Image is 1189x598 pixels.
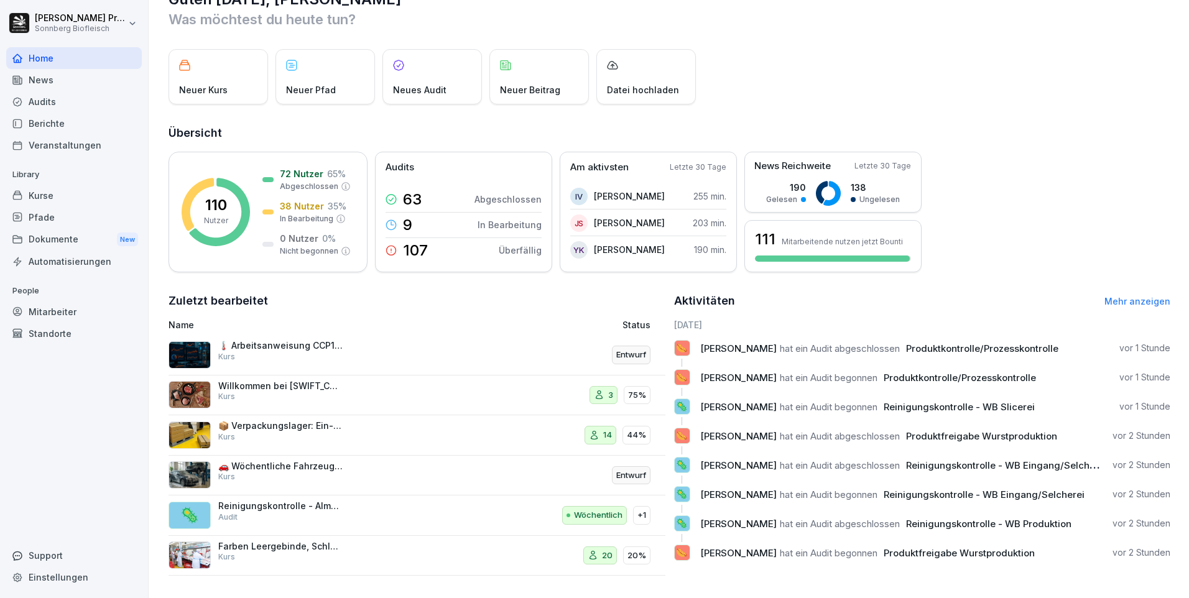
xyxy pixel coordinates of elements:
p: vor 1 Stunde [1119,342,1170,354]
a: Veranstaltungen [6,134,142,156]
a: Willkommen bei [SWIFT_CODE] BiofleischKurs375% [169,375,665,416]
p: Am aktivsten [570,160,629,175]
a: Einstellungen [6,566,142,588]
p: Ungelesen [859,194,900,205]
p: vor 1 Stunde [1119,371,1170,384]
p: 38 Nutzer [280,200,324,213]
p: People [6,281,142,301]
p: vor 2 Stunden [1113,546,1170,559]
p: Letzte 30 Tage [670,162,726,173]
p: +1 [637,509,646,522]
a: 🦠Reinigungskontrolle - Almstraße, Schlachtung/ZerlegungAuditWöchentlich+1 [169,495,665,536]
p: Mitarbeitende nutzen jetzt Bounti [782,237,903,246]
p: Neuer Pfad [286,83,336,96]
a: Mehr anzeigen [1104,296,1170,306]
a: Kurse [6,185,142,206]
a: DokumenteNew [6,228,142,251]
p: Status [622,318,650,331]
p: Reinigungskontrolle - Almstraße, Schlachtung/Zerlegung [218,500,343,512]
span: [PERSON_NAME] [700,547,777,559]
p: 🌭 [676,544,688,561]
p: Kurs [218,431,235,443]
h6: [DATE] [674,318,1171,331]
p: Kurs [218,471,235,482]
p: [PERSON_NAME] [594,190,665,203]
div: Audits [6,91,142,113]
p: Sonnberg Biofleisch [35,24,126,33]
p: Abgeschlossen [474,193,542,206]
p: 0 % [322,232,336,245]
p: 🦠 [676,515,688,532]
span: Reinigungskontrolle - WB Eingang/Selcherei [906,459,1107,471]
p: 35 % [328,200,346,213]
p: 🦠 [676,485,688,503]
a: 🚗 Wöchentliche Fahrzeugreinigung und -kontrolleKursEntwurf [169,456,665,496]
p: 🌭 [676,427,688,444]
span: [PERSON_NAME] [700,430,777,442]
span: [PERSON_NAME] [700,343,777,354]
div: YK [570,241,588,259]
p: Nutzer [204,215,228,226]
p: Nicht begonnen [280,246,338,257]
p: Kurs [218,351,235,362]
p: 🌭 [676,339,688,357]
p: Wöchentlich [574,509,622,522]
p: Neuer Beitrag [500,83,560,96]
a: 📦 Verpackungslager: Ein- und AuslagernKurs1444% [169,415,665,456]
span: hat ein Audit abgeschlossen [780,343,900,354]
div: Dokumente [6,228,142,251]
p: 14 [603,429,612,441]
span: hat ein Audit abgeschlossen [780,459,900,471]
div: New [117,232,138,247]
p: 9 [403,218,412,232]
p: [PERSON_NAME] [594,216,665,229]
p: Letzte 30 Tage [854,160,911,172]
p: [PERSON_NAME] Preßlauer [35,13,126,24]
span: hat ein Audit abgeschlossen [780,518,900,530]
div: JS [570,214,588,232]
p: 65 % [327,167,346,180]
p: 203 min. [693,216,726,229]
a: 🌡️ Arbeitsanweisung CCP1-DurcherhitzenKursEntwurf [169,335,665,375]
p: Name [169,318,479,331]
span: Produktkontrolle/Prozesskontrolle [884,372,1036,384]
p: 20 [602,550,613,562]
p: 🌡️ Arbeitsanweisung CCP1-Durcherhitzen [218,340,343,351]
h2: Übersicht [169,124,1170,142]
span: hat ein Audit begonnen [780,401,877,413]
h2: Zuletzt bearbeitet [169,292,665,310]
div: Mitarbeiter [6,301,142,323]
p: [PERSON_NAME] [594,243,665,256]
span: [PERSON_NAME] [700,372,777,384]
div: News [6,69,142,91]
a: Berichte [6,113,142,134]
span: [PERSON_NAME] [700,459,777,471]
p: 🦠 [676,398,688,415]
p: 138 [851,181,900,194]
a: Standorte [6,323,142,344]
p: 0 Nutzer [280,232,318,245]
p: 190 min. [694,243,726,256]
a: Pfade [6,206,142,228]
p: Entwurf [616,349,646,361]
p: Audits [386,160,414,175]
a: Home [6,47,142,69]
p: 190 [766,181,806,194]
p: vor 2 Stunden [1113,517,1170,530]
span: Produktkontrolle/Prozesskontrolle [906,343,1058,354]
span: Reinigungskontrolle - WB Slicerei [884,401,1035,413]
h3: 111 [755,229,775,250]
p: News Reichweite [754,159,831,173]
p: vor 2 Stunden [1113,430,1170,442]
p: Neues Audit [393,83,446,96]
p: Überfällig [499,244,542,257]
p: 107 [403,243,428,258]
p: In Bearbeitung [478,218,542,231]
